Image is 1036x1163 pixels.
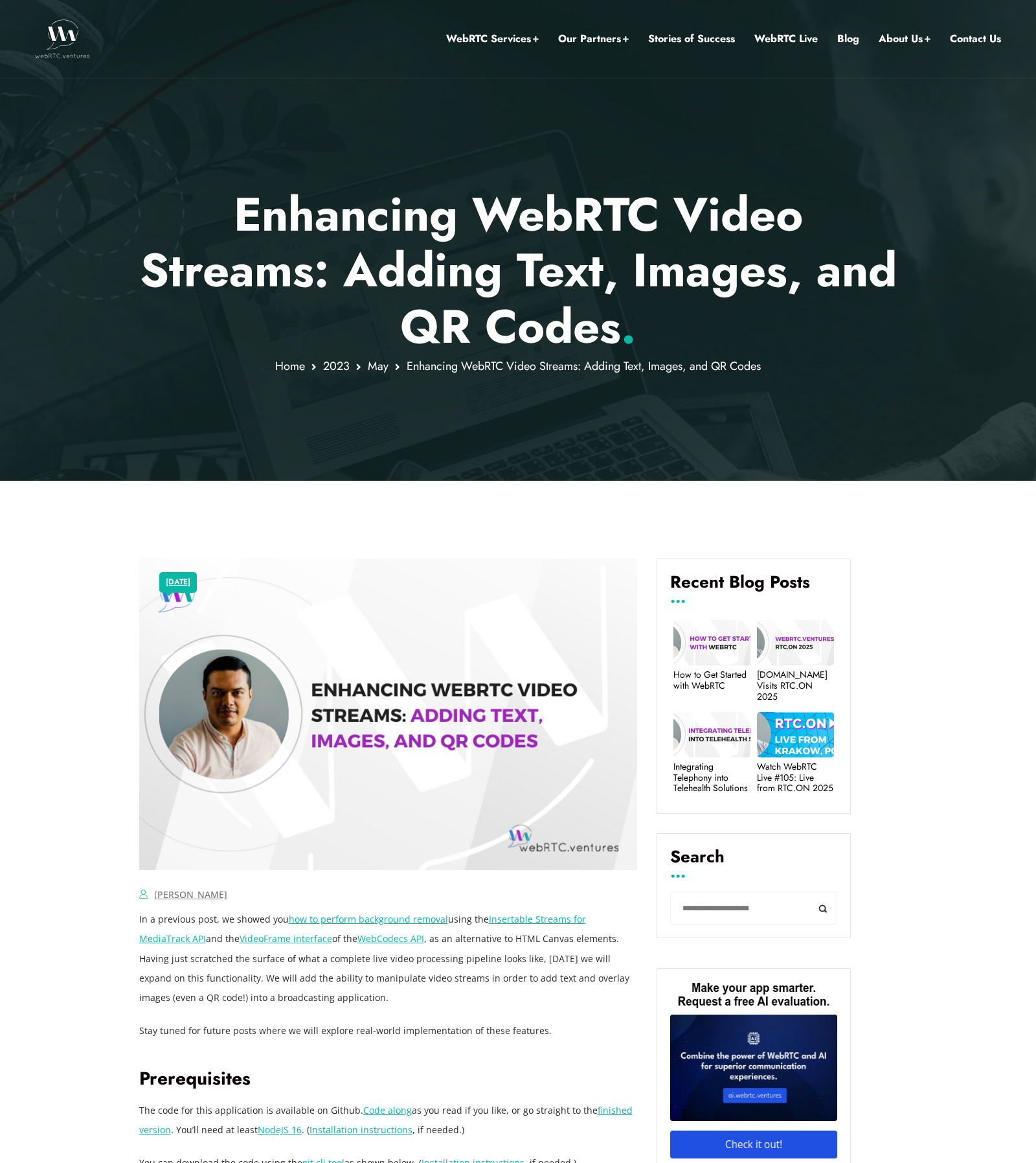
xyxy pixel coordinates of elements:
span: . [621,293,636,360]
a: Stories of Success [648,30,735,47]
h4: Recent Blog Posts [670,572,837,602]
img: WebRTC.ventures [35,19,90,58]
a: WebCodecs API [357,932,424,945]
a: NodeJS 16 [258,1123,302,1136]
a: [DATE] [166,574,190,591]
a: [PERSON_NAME] [154,888,227,901]
a: About Us [879,30,930,47]
a: Installation instructions [310,1123,412,1136]
p: Stay tuned for future posts where we will explore real-world implementation of these features. [139,1021,638,1041]
a: WebRTC Services [446,30,539,47]
h1: Enhancing WebRTC Video Streams: Adding Text, Images, and QR Codes [139,187,897,354]
a: Our Partners [558,30,629,47]
a: 2023 [323,358,350,374]
p: In a previous post, we showed you using the and the of the , as an alternative to HTML Canvas ele... [139,910,638,1007]
a: Integrating Telephony into Telehealth Solutions [673,761,750,794]
a: Contact Us [950,30,1001,47]
a: Code along [363,1104,412,1116]
a: Blog [837,30,859,47]
a: WebRTC Live [754,30,818,47]
label: Search [670,847,837,877]
a: Watch WebRTC Live #105: Live from RTC.ON 2025 [757,761,834,794]
a: finished version [139,1104,633,1136]
a: [DOMAIN_NAME] Visits RTC.ON 2025 [757,669,834,702]
a: Home [275,358,305,374]
p: The code for this application is available on Github. as you read if you like, or go straight to ... [139,1101,638,1140]
img: Make your app smarter. Request a free AI evaluation. [670,982,837,1158]
button: Search [808,892,837,925]
a: VideoFrame interface [240,932,332,945]
a: how to perform background removal [289,913,448,925]
span: Enhancing WebRTC Video Streams: Adding Text, Images, and QR Codes [407,358,761,374]
a: May [368,358,388,374]
h2: Prerequisites [139,1068,638,1090]
a: How to Get Started with WebRTC [673,669,750,691]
